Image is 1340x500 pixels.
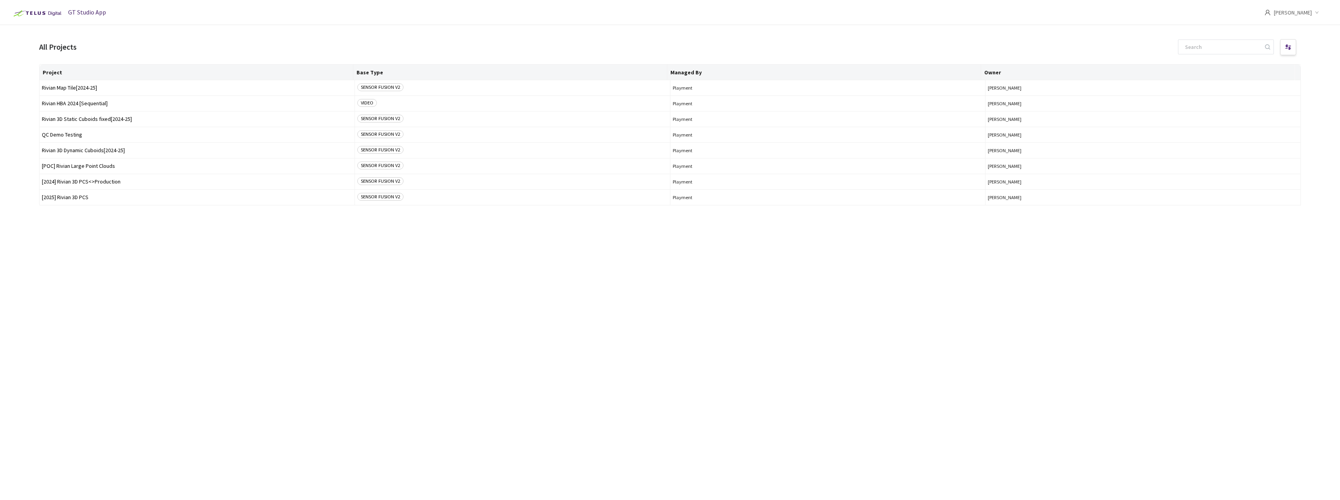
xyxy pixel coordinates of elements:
span: [PERSON_NAME] [988,179,1298,185]
span: Playment [673,163,983,169]
span: Rivian 3D Static Cuboids fixed[2024-25] [42,116,352,122]
span: [2025] Rivian 3D PCS [42,194,352,200]
th: Base Type [353,65,667,80]
div: All Projects [39,41,77,53]
input: Search [1180,40,1264,54]
span: SENSOR FUSION V2 [357,115,403,122]
span: SENSOR FUSION V2 [357,146,403,154]
span: SENSOR FUSION V2 [357,83,403,91]
th: Managed By [667,65,981,80]
span: GT Studio App [68,8,106,16]
span: [PERSON_NAME] [988,132,1298,138]
span: [PERSON_NAME] [988,116,1298,122]
span: SENSOR FUSION V2 [357,130,403,138]
span: [PERSON_NAME] [988,147,1298,153]
span: Rivian HBA 2024 [Sequential] [42,101,352,106]
span: Rivian Map Tile[2024-25] [42,85,352,91]
span: user [1264,9,1271,16]
span: SENSOR FUSION V2 [357,177,403,185]
span: [POC] Rivian Large Point Clouds [42,163,352,169]
img: Telus [9,7,64,20]
span: [PERSON_NAME] [988,85,1298,91]
span: SENSOR FUSION V2 [357,193,403,201]
span: [2024] Rivian 3D PCS<>Production [42,179,352,185]
span: [PERSON_NAME] [988,101,1298,106]
span: Playment [673,85,983,91]
span: Playment [673,147,983,153]
span: down [1315,11,1319,14]
th: Owner [981,65,1295,80]
span: Playment [673,179,983,185]
th: Project [40,65,353,80]
span: VIDEO [357,99,377,107]
span: Playment [673,101,983,106]
span: QC Demo Testing [42,132,352,138]
span: SENSOR FUSION V2 [357,162,403,169]
span: Playment [673,116,983,122]
span: [PERSON_NAME] [988,194,1298,200]
span: Playment [673,194,983,200]
span: Playment [673,132,983,138]
span: [PERSON_NAME] [988,163,1298,169]
span: Rivian 3D Dynamic Cuboids[2024-25] [42,147,352,153]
